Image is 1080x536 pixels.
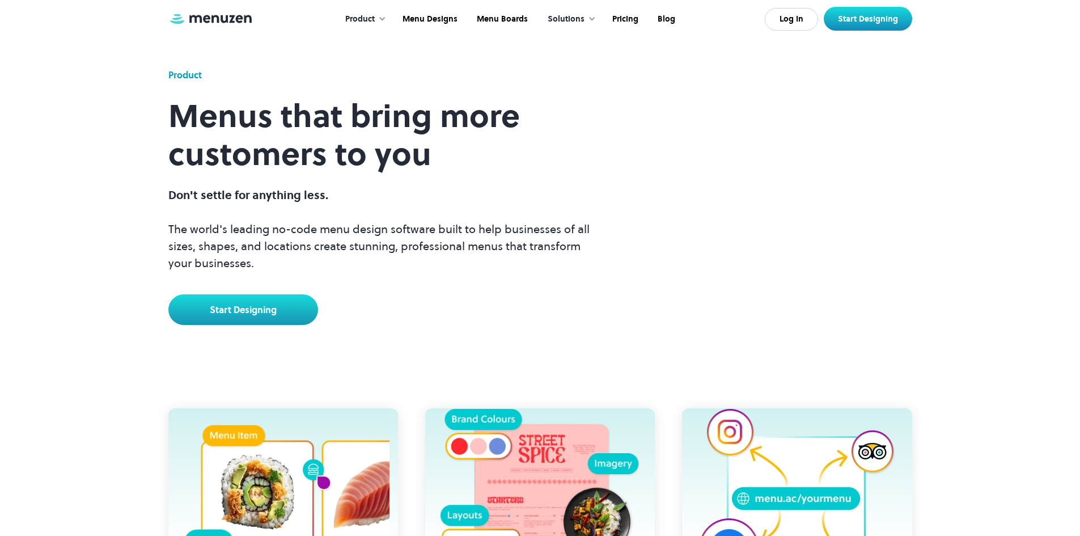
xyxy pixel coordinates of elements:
a: Blog [647,2,684,37]
div: Product [345,13,375,26]
div: Solutions [536,2,602,37]
a: Pricing [602,2,647,37]
div: Solutions [548,13,585,26]
span: Don't settle for anything less. [168,187,328,203]
a: Start Designing [824,7,912,31]
p: The world's leading no-code menu design software built to help businesses of all sizes, shapes, a... [168,187,604,272]
a: Log In [765,8,818,31]
div: Product [334,2,392,37]
a: Start Designing [168,294,318,325]
a: Menu Designs [392,2,466,37]
h1: Menus that bring more customers to you [168,97,604,173]
div: Product [168,68,202,82]
a: Menu Boards [466,2,536,37]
